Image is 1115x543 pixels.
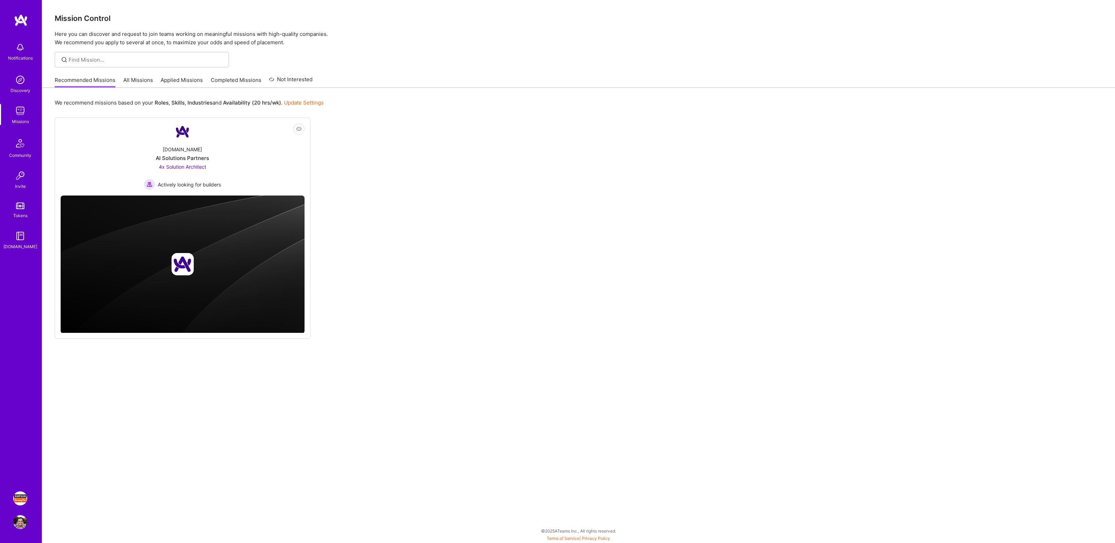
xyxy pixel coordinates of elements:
img: cover [61,196,305,334]
p: We recommend missions based on your , , and . [55,99,324,106]
span: | [547,536,610,541]
div: Community [9,152,31,159]
div: Discovery [10,87,30,94]
div: [DOMAIN_NAME] [163,146,202,153]
b: Skills [171,99,185,106]
img: logo [14,14,28,26]
a: Not Interested [269,75,313,88]
a: Privacy Policy [582,536,610,541]
div: Notifications [8,54,33,62]
a: Terms of Service [547,536,579,541]
img: Simpson Strong-Tie: Product Manager [13,491,27,505]
img: guide book [13,229,27,243]
img: teamwork [13,104,27,118]
img: Community [12,135,29,152]
a: Applied Missions [161,76,203,88]
i: icon EyeClosed [296,126,302,132]
img: Company Logo [174,123,191,140]
img: bell [13,40,27,54]
div: [DOMAIN_NAME] [3,243,37,250]
div: AI Solutions Partners [156,154,209,162]
a: Recommended Missions [55,76,115,88]
img: tokens [16,202,24,209]
a: User Avatar [11,515,29,529]
b: Roles [155,99,169,106]
span: 4x Solution Architect [159,164,206,170]
img: Actively looking for builders [144,179,155,190]
i: icon SearchGrey [60,56,68,64]
a: Company Logo[DOMAIN_NAME]AI Solutions Partners4x Solution Architect Actively looking for builders... [61,123,305,190]
a: Update Settings [284,99,324,106]
img: Invite [13,169,27,183]
div: Missions [12,118,29,125]
input: Find Mission... [69,56,224,63]
img: Company logo [171,253,194,275]
h3: Mission Control [55,14,1102,23]
img: discovery [13,73,27,87]
img: User Avatar [13,515,27,529]
span: Actively looking for builders [158,181,221,188]
a: Completed Missions [211,76,261,88]
div: Invite [15,183,26,190]
p: Here you can discover and request to join teams working on meaningful missions with high-quality ... [55,30,1102,47]
b: Industries [187,99,213,106]
a: All Missions [123,76,153,88]
div: Tokens [13,212,28,219]
b: Availability (20 hrs/wk) [223,99,281,106]
a: Simpson Strong-Tie: Product Manager [11,491,29,505]
div: © 2025 ATeams Inc., All rights reserved. [42,522,1115,540]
